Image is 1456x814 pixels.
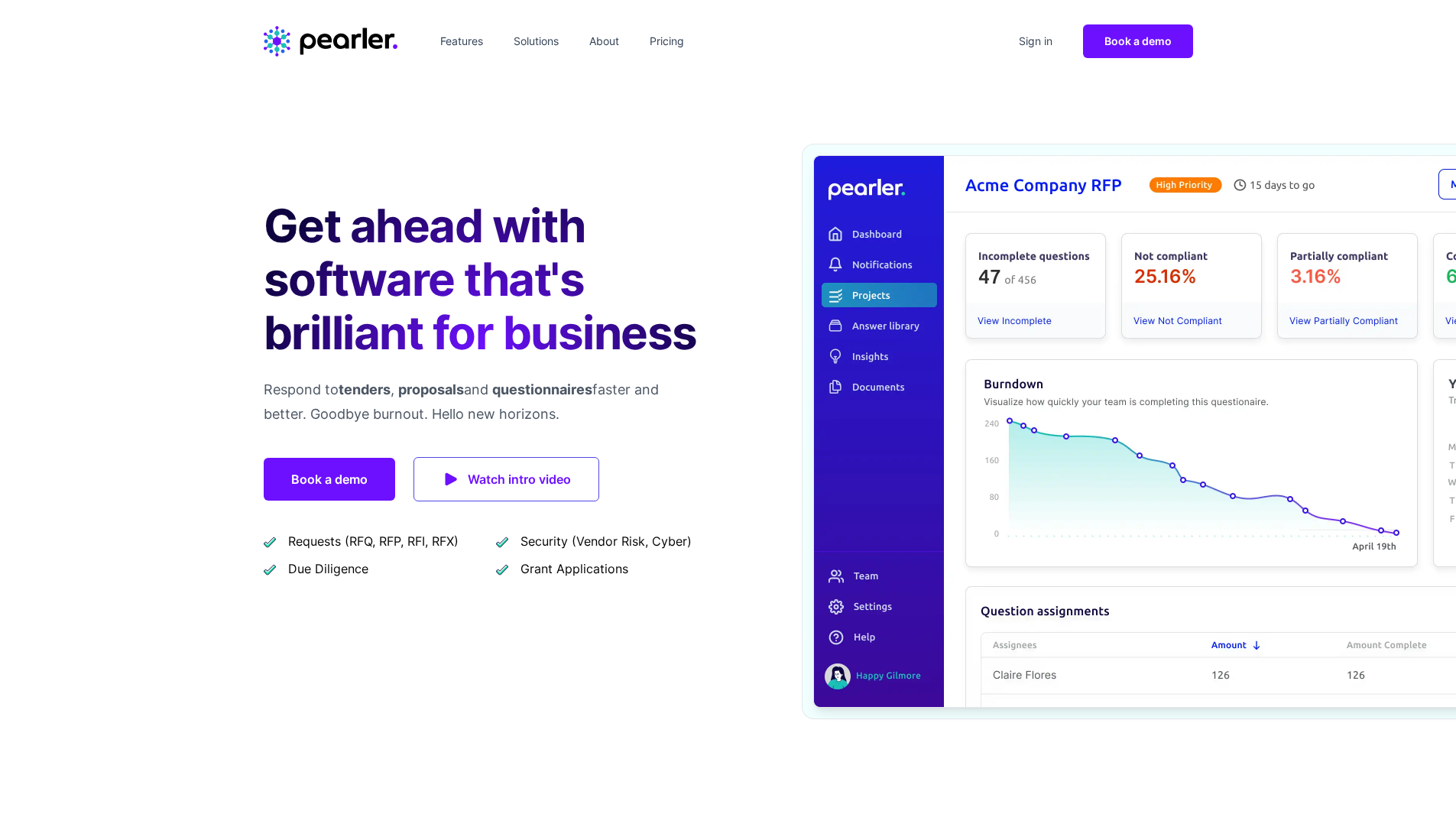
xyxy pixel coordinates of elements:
[520,559,628,578] span: Grant Applications
[496,563,508,576] img: checkmark
[1013,29,1059,54] a: Sign in
[1104,34,1172,47] span: Book a demo
[264,26,397,57] a: Home
[520,532,692,550] span: Security (Vendor Risk, Cyber)
[468,469,571,490] span: Watch intro video
[434,29,489,54] a: Features
[339,381,391,397] span: tenders
[583,29,625,54] a: About
[1083,24,1193,58] a: Book a demo
[492,381,592,397] span: questionnaires
[413,457,599,501] a: Watch intro video
[264,563,276,576] img: checkmark
[264,199,704,359] h1: Get ahead with software that's brilliant for business
[398,381,464,397] span: proposals
[264,458,395,501] a: Book a demo
[288,532,459,550] span: Requests (RFQ, RFP, RFI, RFX)
[264,378,704,426] p: Respond to , and faster and better. Goodbye burnout. Hello new horizons.
[496,535,508,548] img: checkmark
[288,559,368,578] span: Due Diligence
[644,29,690,54] a: Pricing
[264,535,276,548] img: checkmark
[507,29,565,54] a: Solutions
